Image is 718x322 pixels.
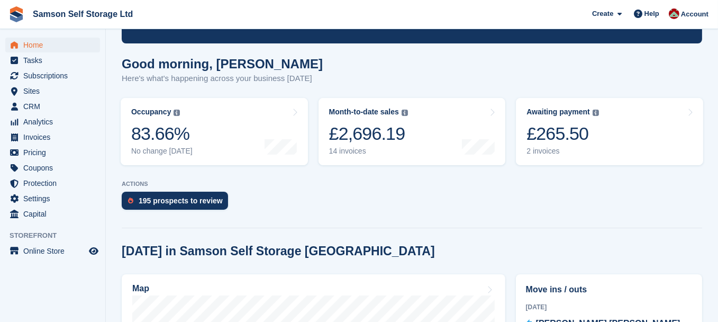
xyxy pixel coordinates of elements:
a: Month-to-date sales £2,696.19 14 invoices [319,98,506,165]
img: icon-info-grey-7440780725fd019a000dd9b08b2336e03edf1995a4989e88bcd33f0948082b44.svg [174,110,180,116]
a: menu [5,207,100,221]
a: menu [5,84,100,99]
span: Invoices [23,130,87,145]
a: menu [5,191,100,206]
div: Month-to-date sales [329,108,399,117]
a: menu [5,99,100,114]
div: Awaiting payment [526,108,590,117]
img: Ian [669,8,679,19]
span: Pricing [23,145,87,160]
span: Create [592,8,613,19]
a: menu [5,53,100,68]
a: Occupancy 83.66% No change [DATE] [121,98,308,165]
div: £265.50 [526,123,599,145]
span: Capital [23,207,87,221]
h2: Map [132,284,149,293]
span: Storefront [10,230,105,241]
a: menu [5,130,100,145]
img: prospect-51fa495bee0391a8d652442698ab0144808aea92771e9ea1ae160a38d050c398.svg [128,198,133,204]
a: Samson Self Storage Ltd [29,5,137,23]
span: Settings [23,191,87,206]
a: menu [5,244,100,258]
a: Awaiting payment £265.50 2 invoices [516,98,703,165]
img: stora-icon-8386f47178a22dfd0bd8f6a31ec36ba5ce8667c1dd55bd0f319d3a0aa187defe.svg [8,6,24,22]
span: Coupons [23,160,87,175]
span: Subscriptions [23,68,87,83]
span: Home [23,38,87,52]
span: Sites [23,84,87,99]
a: 195 prospects to review [122,192,233,215]
span: Account [681,9,708,20]
h2: [DATE] in Samson Self Storage [GEOGRAPHIC_DATA] [122,244,435,258]
div: 195 prospects to review [139,196,223,205]
p: Here's what's happening across your business [DATE] [122,73,323,85]
a: menu [5,114,100,129]
span: Protection [23,176,87,191]
p: ACTIONS [122,181,702,187]
span: Online Store [23,244,87,258]
img: icon-info-grey-7440780725fd019a000dd9b08b2336e03edf1995a4989e88bcd33f0948082b44.svg [402,110,408,116]
a: menu [5,38,100,52]
span: Help [644,8,659,19]
a: menu [5,68,100,83]
div: 14 invoices [329,147,408,156]
div: No change [DATE] [131,147,193,156]
div: £2,696.19 [329,123,408,145]
div: 83.66% [131,123,193,145]
a: Preview store [87,245,100,257]
span: CRM [23,99,87,114]
div: Occupancy [131,108,171,117]
img: icon-info-grey-7440780725fd019a000dd9b08b2336e03edf1995a4989e88bcd33f0948082b44.svg [593,110,599,116]
span: Tasks [23,53,87,68]
a: menu [5,145,100,160]
div: 2 invoices [526,147,599,156]
div: [DATE] [526,302,692,312]
a: menu [5,176,100,191]
a: menu [5,160,100,175]
span: Analytics [23,114,87,129]
h2: Move ins / outs [526,283,692,296]
h1: Good morning, [PERSON_NAME] [122,57,323,71]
